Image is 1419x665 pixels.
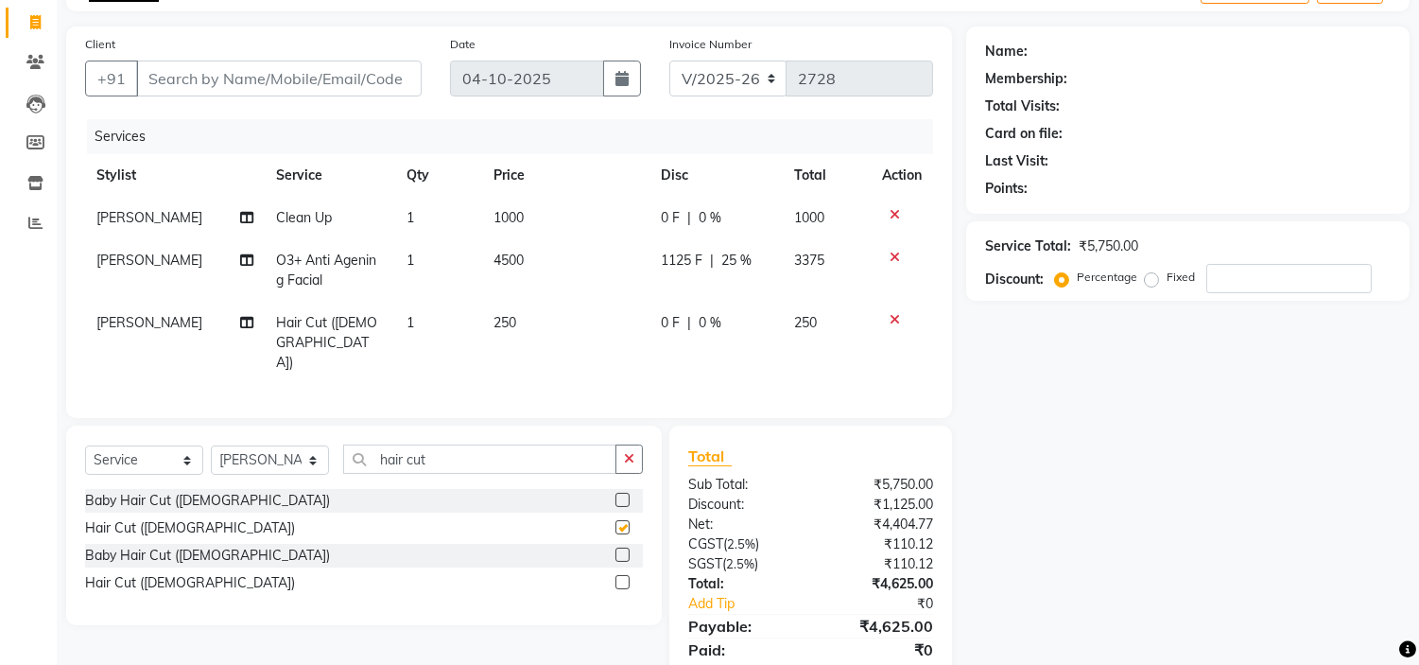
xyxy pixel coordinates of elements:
th: Service [265,154,395,197]
div: ₹0 [834,594,948,614]
div: Baby Hair Cut ([DEMOGRAPHIC_DATA]) [85,546,330,566]
th: Stylist [85,154,265,197]
span: | [687,313,691,333]
div: Hair Cut ([DEMOGRAPHIC_DATA]) [85,518,295,538]
div: Name: [985,42,1028,61]
label: Date [450,36,476,53]
span: 0 F [661,313,680,333]
div: Service Total: [985,236,1071,256]
div: Total: [674,574,811,594]
span: 1000 [794,209,824,226]
div: Last Visit: [985,151,1048,171]
span: CGST [688,535,723,552]
div: Discount: [985,270,1044,289]
a: Add Tip [674,594,834,614]
span: | [710,251,714,271]
div: Total Visits: [985,96,1060,116]
span: 1000 [493,209,524,226]
div: ₹4,625.00 [811,615,948,638]
input: Search or Scan [343,445,616,474]
span: 1 [407,252,414,269]
span: Total [688,446,732,466]
label: Fixed [1167,269,1195,286]
label: Client [85,36,115,53]
span: [PERSON_NAME] [96,314,202,331]
div: ( ) [674,534,811,554]
span: Hair Cut ([DEMOGRAPHIC_DATA]) [276,314,377,371]
div: Hair Cut ([DEMOGRAPHIC_DATA]) [85,573,295,593]
span: 250 [794,314,817,331]
span: [PERSON_NAME] [96,252,202,269]
span: 2.5% [726,556,754,571]
div: Paid: [674,639,811,661]
span: 1125 F [661,251,702,271]
th: Qty [395,154,482,197]
label: Percentage [1077,269,1137,286]
div: Points: [985,179,1028,199]
th: Price [482,154,649,197]
div: ₹1,125.00 [811,495,948,515]
button: +91 [85,61,138,96]
div: ₹110.12 [811,554,948,574]
span: SGST [688,555,722,572]
span: 2.5% [727,536,755,551]
div: ( ) [674,554,811,574]
span: O3+ Anti Agening Facial [276,252,376,289]
div: ₹110.12 [811,534,948,554]
span: 25 % [721,251,752,271]
label: Invoice Number [669,36,752,53]
th: Total [783,154,871,197]
span: Clean Up [276,209,332,226]
div: Net: [674,515,811,534]
span: 1 [407,314,414,331]
span: [PERSON_NAME] [96,209,202,226]
div: ₹5,750.00 [811,475,948,495]
span: 0 % [699,313,721,333]
div: Card on file: [985,124,1063,144]
div: Payable: [674,615,811,638]
span: | [687,208,691,228]
th: Disc [649,154,783,197]
div: Baby Hair Cut ([DEMOGRAPHIC_DATA]) [85,491,330,511]
span: 250 [493,314,516,331]
div: Sub Total: [674,475,811,495]
th: Action [871,154,933,197]
span: 0 F [661,208,680,228]
div: Services [87,119,947,154]
span: 0 % [699,208,721,228]
span: 1 [407,209,414,226]
span: 4500 [493,252,524,269]
div: ₹4,404.77 [811,515,948,534]
input: Search by Name/Mobile/Email/Code [136,61,422,96]
div: Membership: [985,69,1067,89]
div: ₹4,625.00 [811,574,948,594]
span: 3375 [794,252,824,269]
div: ₹5,750.00 [1079,236,1138,256]
div: Discount: [674,495,811,515]
div: ₹0 [811,639,948,661]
